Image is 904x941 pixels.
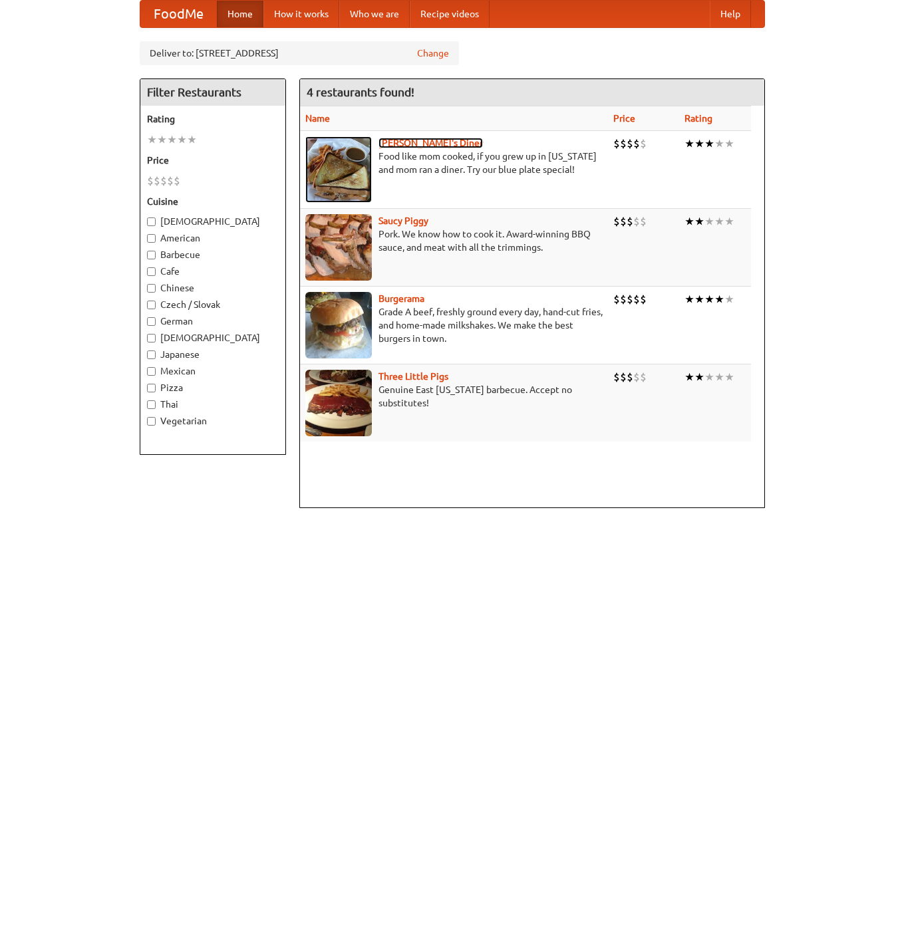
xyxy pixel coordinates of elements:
[684,292,694,307] li: ★
[147,251,156,259] input: Barbecue
[620,214,627,229] li: $
[147,350,156,359] input: Japanese
[154,174,160,188] li: $
[633,292,640,307] li: $
[627,370,633,384] li: $
[147,315,279,328] label: German
[263,1,339,27] a: How it works
[378,371,448,382] a: Three Little Pigs
[140,41,459,65] div: Deliver to: [STREET_ADDRESS]
[147,231,279,245] label: American
[147,398,279,411] label: Thai
[710,1,751,27] a: Help
[613,292,620,307] li: $
[694,214,704,229] li: ★
[147,248,279,261] label: Barbecue
[684,214,694,229] li: ★
[177,132,187,147] li: ★
[633,370,640,384] li: $
[305,227,603,254] p: Pork. We know how to cook it. Award-winning BBQ sauce, and meat with all the trimmings.
[714,370,724,384] li: ★
[140,1,217,27] a: FoodMe
[147,301,156,309] input: Czech / Slovak
[147,267,156,276] input: Cafe
[684,370,694,384] li: ★
[613,214,620,229] li: $
[640,136,647,151] li: $
[147,132,157,147] li: ★
[147,334,156,342] input: [DEMOGRAPHIC_DATA]
[167,132,177,147] li: ★
[147,265,279,278] label: Cafe
[305,136,372,203] img: sallys.jpg
[704,214,714,229] li: ★
[147,281,279,295] label: Chinese
[410,1,490,27] a: Recipe videos
[704,292,714,307] li: ★
[160,174,167,188] li: $
[305,305,603,345] p: Grade A beef, freshly ground every day, hand-cut fries, and home-made milkshakes. We make the bes...
[694,136,704,151] li: ★
[724,370,734,384] li: ★
[147,284,156,293] input: Chinese
[627,136,633,151] li: $
[147,381,279,394] label: Pizza
[147,331,279,344] label: [DEMOGRAPHIC_DATA]
[714,136,724,151] li: ★
[147,195,279,208] h5: Cuisine
[613,113,635,124] a: Price
[620,370,627,384] li: $
[147,414,279,428] label: Vegetarian
[305,214,372,281] img: saucy.jpg
[174,174,180,188] li: $
[339,1,410,27] a: Who we are
[147,348,279,361] label: Japanese
[613,136,620,151] li: $
[620,136,627,151] li: $
[378,138,483,148] a: [PERSON_NAME]'s Diner
[704,370,714,384] li: ★
[694,370,704,384] li: ★
[147,112,279,126] h5: Rating
[640,292,647,307] li: $
[724,136,734,151] li: ★
[147,384,156,392] input: Pizza
[147,317,156,326] input: German
[633,136,640,151] li: $
[305,113,330,124] a: Name
[307,86,414,98] ng-pluralize: 4 restaurants found!
[147,400,156,409] input: Thai
[147,154,279,167] h5: Price
[147,367,156,376] input: Mexican
[305,370,372,436] img: littlepigs.jpg
[147,364,279,378] label: Mexican
[305,292,372,358] img: burgerama.jpg
[187,132,197,147] li: ★
[305,150,603,176] p: Food like mom cooked, if you grew up in [US_STATE] and mom ran a diner. Try our blue plate special!
[305,383,603,410] p: Genuine East [US_STATE] barbecue. Accept no substitutes!
[714,292,724,307] li: ★
[714,214,724,229] li: ★
[378,293,424,304] a: Burgerama
[157,132,167,147] li: ★
[633,214,640,229] li: $
[147,234,156,243] input: American
[147,217,156,226] input: [DEMOGRAPHIC_DATA]
[417,47,449,60] a: Change
[684,113,712,124] a: Rating
[613,370,620,384] li: $
[640,214,647,229] li: $
[724,292,734,307] li: ★
[684,136,694,151] li: ★
[147,174,154,188] li: $
[147,298,279,311] label: Czech / Slovak
[147,417,156,426] input: Vegetarian
[640,370,647,384] li: $
[140,79,285,106] h4: Filter Restaurants
[627,292,633,307] li: $
[378,215,428,226] a: Saucy Piggy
